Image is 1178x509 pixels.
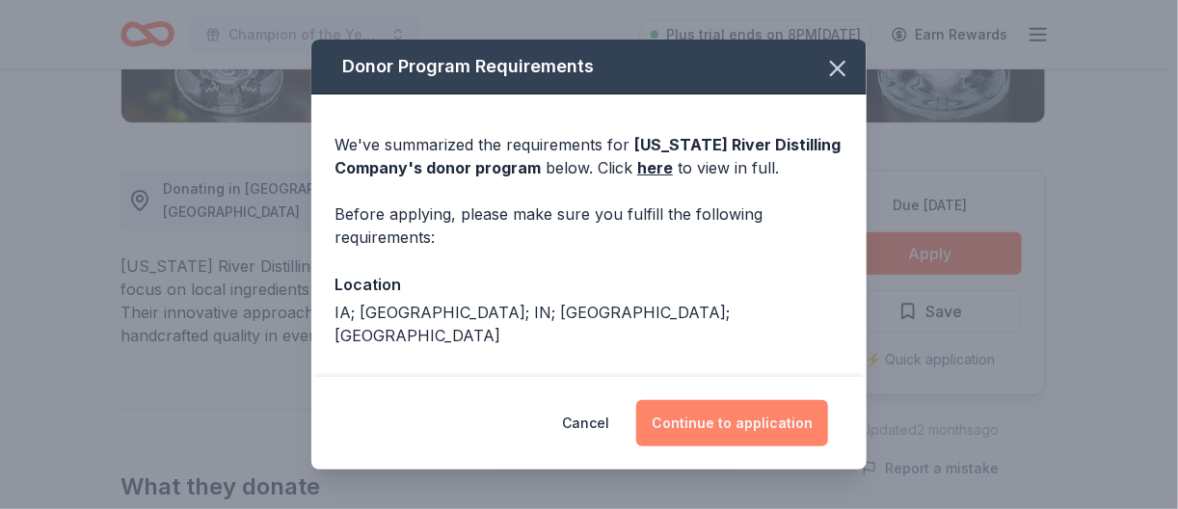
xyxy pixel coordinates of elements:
div: Location [335,272,843,297]
div: We've summarized the requirements for below. Click to view in full. [335,133,843,179]
div: Before applying, please make sure you fulfill the following requirements: [335,202,843,249]
button: Cancel [562,400,609,446]
button: Continue to application [636,400,828,446]
div: Legal [335,370,843,395]
a: here [637,156,673,179]
div: IA; [GEOGRAPHIC_DATA]; IN; [GEOGRAPHIC_DATA]; [GEOGRAPHIC_DATA] [335,301,843,347]
div: Donor Program Requirements [311,40,867,94]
